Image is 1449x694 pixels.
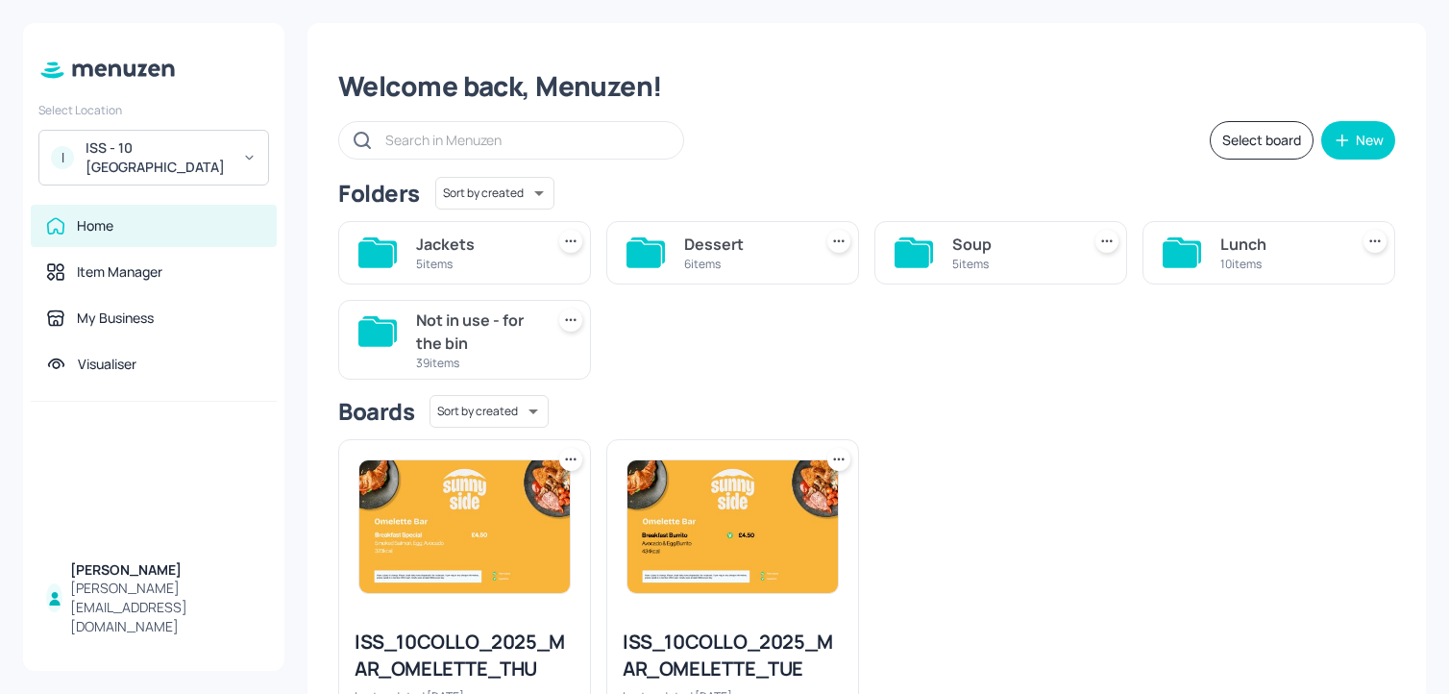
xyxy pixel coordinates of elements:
[684,233,804,256] div: Dessert
[952,233,1072,256] div: Soup
[77,309,154,328] div: My Business
[338,178,420,209] div: Folders
[435,174,554,212] div: Sort by created
[355,629,575,682] div: ISS_10COLLO_2025_MAR_OMELETTE_THU
[1356,134,1384,147] div: New
[359,460,570,593] img: 2025-08-29-1756455170588zuoxskk7pe.jpeg
[1220,256,1340,272] div: 10 items
[86,138,231,177] div: ISS - 10 [GEOGRAPHIC_DATA]
[416,309,536,355] div: Not in use - for the bin
[416,256,536,272] div: 5 items
[684,256,804,272] div: 6 items
[416,233,536,256] div: Jackets
[385,126,664,154] input: Search in Menuzen
[338,69,1395,104] div: Welcome back, Menuzen!
[952,256,1072,272] div: 5 items
[430,392,549,431] div: Sort by created
[70,579,261,636] div: [PERSON_NAME][EMAIL_ADDRESS][DOMAIN_NAME]
[51,146,74,169] div: I
[627,460,838,593] img: 2025-08-29-1756454443696u54qv3gph4.jpeg
[70,560,261,580] div: [PERSON_NAME]
[416,355,536,371] div: 39 items
[1220,233,1340,256] div: Lunch
[77,262,162,282] div: Item Manager
[1321,121,1395,160] button: New
[623,629,843,682] div: ISS_10COLLO_2025_MAR_OMELETTE_TUE
[1210,121,1314,160] button: Select board
[38,102,269,118] div: Select Location
[77,216,113,235] div: Home
[338,396,414,427] div: Boards
[78,355,136,374] div: Visualiser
